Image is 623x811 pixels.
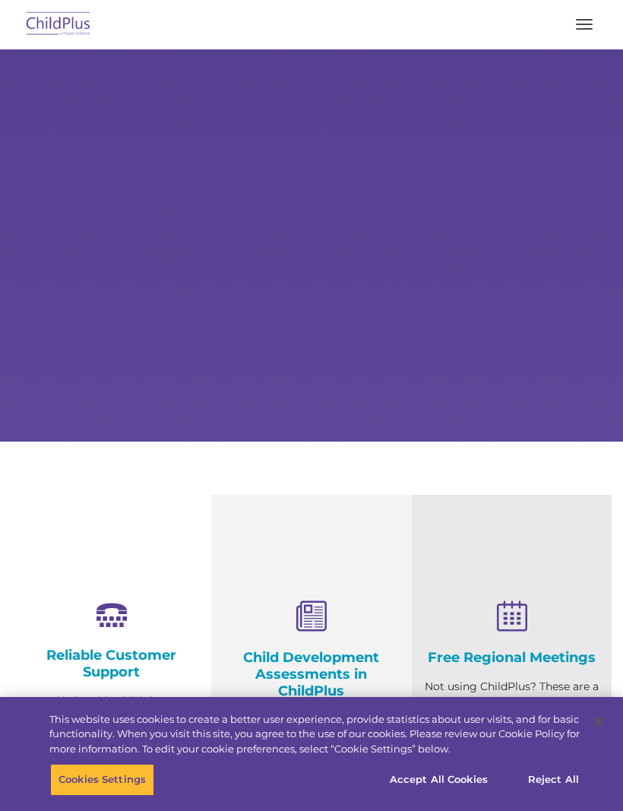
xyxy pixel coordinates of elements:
button: Accept All Cookies [381,764,496,796]
div: This website uses cookies to create a better user experience, provide statistics about user visit... [49,712,580,757]
button: Close [582,705,615,738]
h4: Free Regional Meetings [423,649,600,666]
p: Not using ChildPlus? These are a great opportunity to network and learn from ChildPlus users. Fin... [423,677,600,772]
h4: Child Development Assessments in ChildPlus [223,649,400,699]
img: ChildPlus by Procare Solutions [23,7,94,43]
h4: Reliable Customer Support [23,647,200,680]
button: Reject All [506,764,601,796]
button: Cookies Settings [50,764,154,796]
